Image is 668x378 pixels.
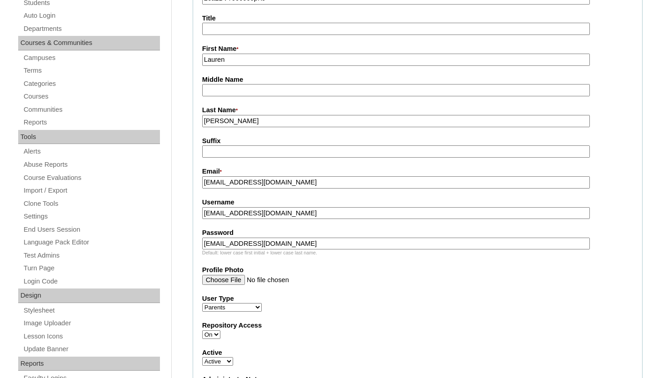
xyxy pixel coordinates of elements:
div: Reports [18,357,160,371]
a: Language Pack Editor [23,237,160,248]
label: Last Name [202,105,633,115]
a: Abuse Reports [23,159,160,170]
a: Auto Login [23,10,160,21]
label: Repository Access [202,321,633,330]
a: Lesson Icons [23,331,160,342]
label: Suffix [202,136,633,146]
a: Terms [23,65,160,76]
a: Reports [23,117,160,128]
a: Login Code [23,276,160,287]
a: Alerts [23,146,160,157]
div: Tools [18,130,160,144]
a: Image Uploader [23,318,160,329]
a: Categories [23,78,160,90]
label: Password [202,228,633,238]
a: Turn Page [23,263,160,274]
a: End Users Session [23,224,160,235]
div: Courses & Communities [18,36,160,50]
a: Update Banner [23,343,160,355]
a: Course Evaluations [23,172,160,184]
a: Settings [23,211,160,222]
label: Title [202,14,633,23]
label: First Name [202,44,633,54]
label: Active [202,348,633,358]
label: Middle Name [202,75,633,85]
a: Stylesheet [23,305,160,316]
a: Courses [23,91,160,102]
div: Default: lower case first initial + lower case last name. [202,249,633,256]
label: Profile Photo [202,265,633,275]
label: Username [202,198,633,207]
a: Test Admins [23,250,160,261]
a: Communities [23,104,160,115]
a: Campuses [23,52,160,64]
a: Departments [23,23,160,35]
a: Clone Tools [23,198,160,209]
a: Import / Export [23,185,160,196]
label: User Type [202,294,633,303]
label: Email [202,167,633,177]
div: Design [18,288,160,303]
